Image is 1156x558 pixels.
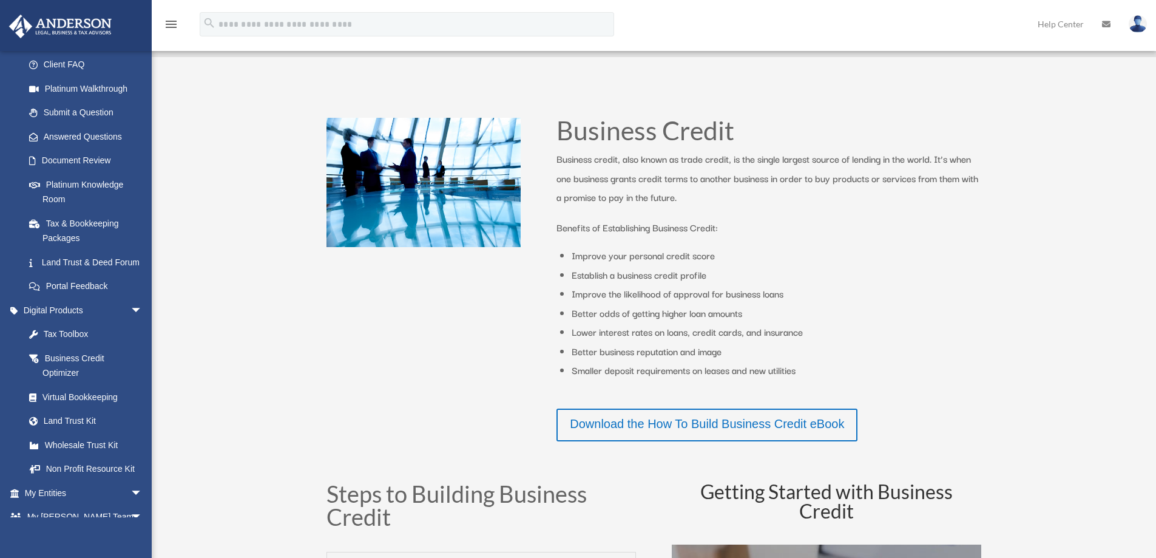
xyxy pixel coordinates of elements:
[164,21,178,32] a: menu
[17,124,161,149] a: Answered Questions
[572,265,981,285] li: Establish a business credit profile
[17,457,161,481] a: Non Profit Resource Kit
[5,15,115,38] img: Anderson Advisors Platinum Portal
[17,409,161,434] a: Land Trust Kit
[572,361,981,380] li: Smaller deposit requirements on leases and new utilities
[17,211,161,250] a: Tax & Bookkeeping Packages
[572,284,981,304] li: Improve the likelihood of approval for business loans
[130,298,155,323] span: arrow_drop_down
[17,433,161,457] a: Wholesale Trust Kit
[326,118,521,248] img: business people talking in office
[42,327,146,342] div: Tax Toolbox
[203,16,216,30] i: search
[130,481,155,506] span: arrow_drop_down
[556,149,981,218] p: Business credit, also known as trade credit, is the single largest source of lending in the world...
[17,250,161,274] a: Land Trust & Deed Forum
[164,17,178,32] i: menu
[17,346,155,385] a: Business Credit Optimizer
[42,438,146,453] div: Wholesale Trust Kit
[8,298,161,322] a: Digital Productsarrow_drop_down
[17,101,161,125] a: Submit a Question
[572,304,981,323] li: Better odds of getting higher loan amounts
[8,505,161,529] a: My [PERSON_NAME] Teamarrow_drop_down
[8,481,161,505] a: My Entitiesarrow_drop_down
[572,322,981,342] li: Lower interest rates on loans, credit cards, and insurance
[42,413,146,429] div: Land Trust Kit
[556,118,981,150] h1: Business Credit
[1129,15,1147,33] img: User Pic
[700,480,953,523] span: Getting Started with Business Credit
[556,218,981,237] p: Benefits of Establishing Business Credit:
[17,172,161,211] a: Platinum Knowledge Room
[17,77,161,101] a: Platinum Walkthrough
[42,461,146,477] div: Non Profit Resource Kit
[572,246,981,265] li: Improve your personal credit score
[130,505,155,530] span: arrow_drop_down
[556,409,857,441] a: Download the How To Build Business Credit eBook
[42,390,146,405] div: Virtual Bookkeeping
[572,342,981,361] li: Better business reputation and image
[17,322,161,347] a: Tax Toolbox
[326,482,636,534] h1: Steps to Building Business Credit
[17,385,161,409] a: Virtual Bookkeeping
[17,53,161,77] a: Client FAQ
[42,351,140,381] div: Business Credit Optimizer
[17,274,161,299] a: Portal Feedback
[17,149,161,173] a: Document Review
